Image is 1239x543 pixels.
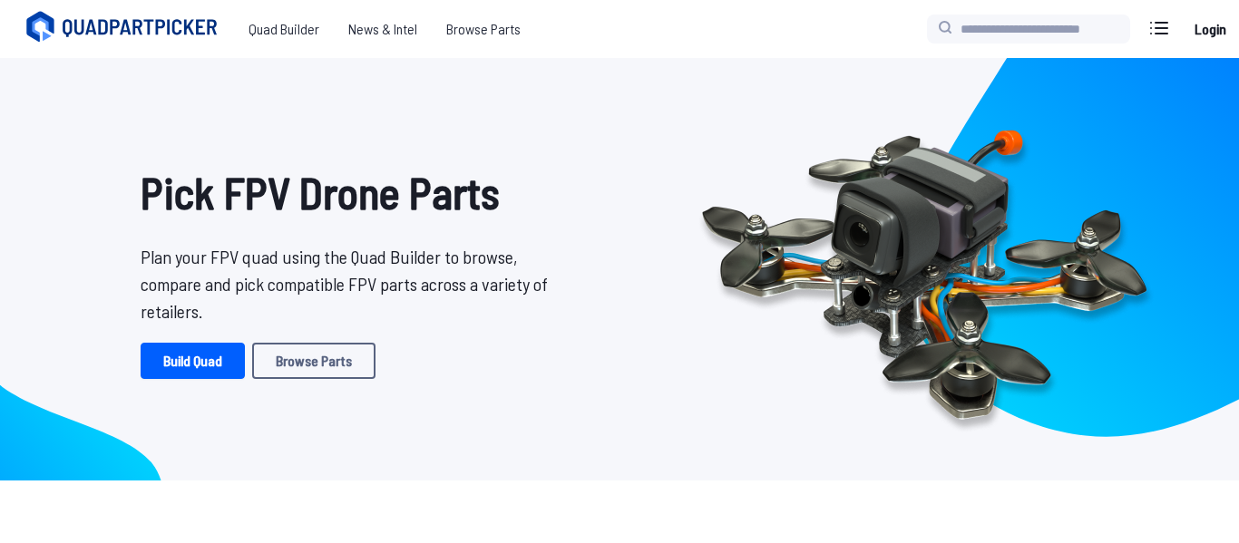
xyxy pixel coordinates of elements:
img: Quadcopter [663,88,1185,451]
a: News & Intel [334,11,432,47]
a: Login [1188,11,1232,47]
a: Browse Parts [432,11,535,47]
a: Build Quad [141,343,245,379]
h1: Pick FPV Drone Parts [141,160,561,225]
p: Plan your FPV quad using the Quad Builder to browse, compare and pick compatible FPV parts across... [141,243,561,325]
a: Quad Builder [234,11,334,47]
a: Browse Parts [252,343,376,379]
